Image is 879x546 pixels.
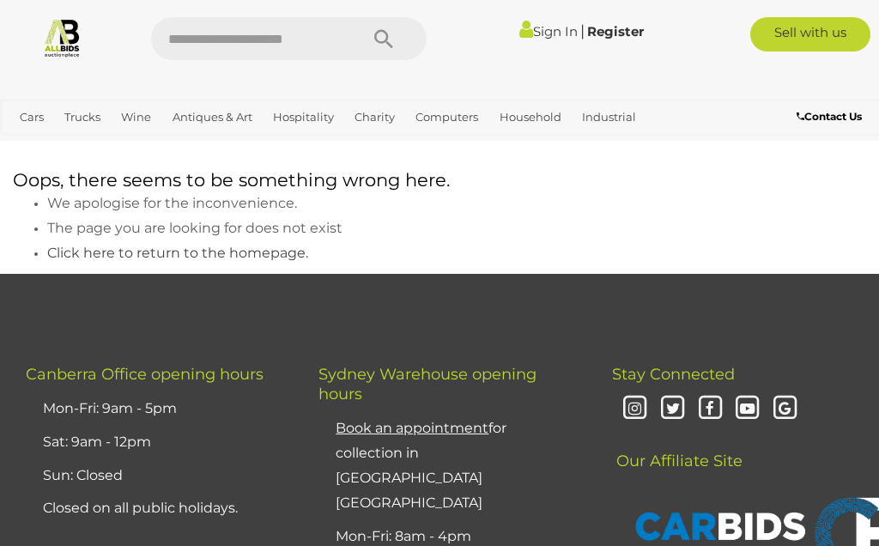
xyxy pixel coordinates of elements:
i: Instagram [621,394,651,424]
a: Cars [13,103,51,131]
a: Hospitality [266,103,341,131]
span: Sydney Warehouse opening hours [318,365,536,403]
li: Mon-Fri: 9am - 5pm [39,392,276,426]
span: Click here to return to the homepage. [47,245,308,261]
a: Register [587,23,644,39]
i: Twitter [658,394,688,424]
b: Contact Us [797,110,862,123]
a: Jewellery [13,131,80,160]
li: Sat: 9am - 12pm [39,426,276,459]
a: Book an appointmentfor collection in [GEOGRAPHIC_DATA] [GEOGRAPHIC_DATA] [336,420,506,510]
span: We apologise for the inconvenience. [47,195,297,211]
h1: Oops, there seems to be something wrong here. [13,170,853,190]
span: | [580,21,585,40]
u: Book an appointment [336,420,488,436]
a: Contact Us [797,107,866,126]
li: Closed on all public holidays. [39,492,276,525]
a: Household [493,103,568,131]
a: Wine [114,103,158,131]
a: Click here to return to the homepage. [47,246,308,260]
i: Facebook [695,394,725,424]
a: Sign In [519,23,578,39]
a: Antiques & Art [166,103,259,131]
span: Canberra Office opening hours [26,365,264,384]
a: [GEOGRAPHIC_DATA] [197,131,332,160]
i: Youtube [733,394,763,424]
span: Our Affiliate Site [612,426,743,470]
a: Industrial [575,103,643,131]
span: Stay Connected [612,365,735,384]
button: Search [341,17,427,60]
a: Sports [140,131,189,160]
li: Sun: Closed [39,459,276,493]
i: Google [770,394,800,424]
a: Computers [409,103,485,131]
img: Allbids.com.au [42,17,82,58]
a: Trucks [58,103,107,131]
a: Office [87,131,133,160]
a: Sell with us [750,17,870,52]
span: The page you are looking for does not exist [47,220,343,236]
a: Charity [348,103,402,131]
